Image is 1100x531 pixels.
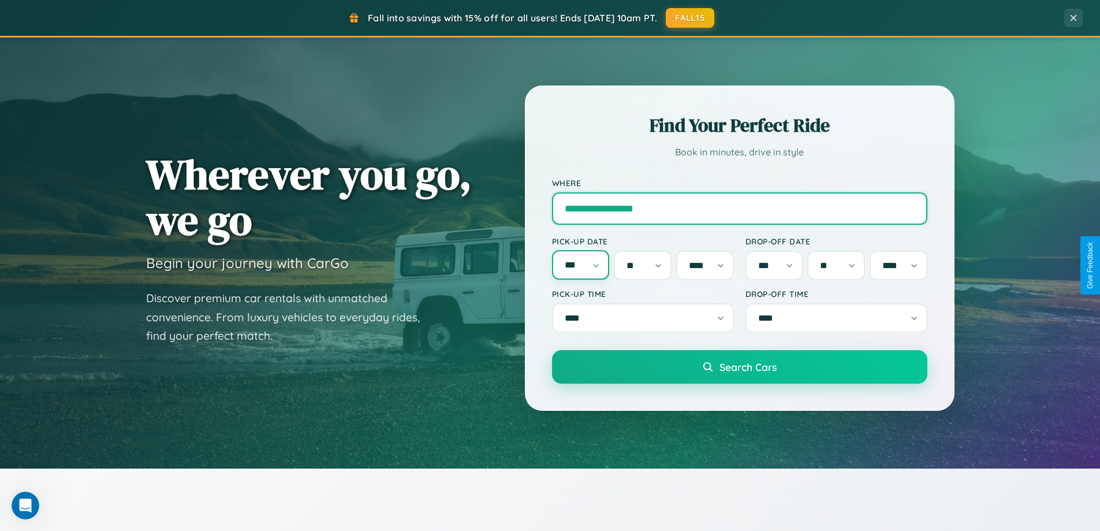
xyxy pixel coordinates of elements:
[745,236,927,246] label: Drop-off Date
[552,350,927,384] button: Search Cars
[552,178,927,188] label: Where
[552,289,734,299] label: Pick-up Time
[719,361,777,373] span: Search Cars
[552,113,927,138] h2: Find Your Perfect Ride
[1086,242,1094,289] div: Give Feedback
[146,289,435,346] p: Discover premium car rentals with unmatched convenience. From luxury vehicles to everyday rides, ...
[552,236,734,246] label: Pick-up Date
[146,254,349,272] h3: Begin your journey with CarGo
[666,8,714,28] button: FALL15
[745,289,927,299] label: Drop-off Time
[552,144,927,161] p: Book in minutes, drive in style
[368,12,657,24] span: Fall into savings with 15% off for all users! Ends [DATE] 10am PT.
[12,492,39,519] iframe: Intercom live chat
[146,151,472,243] h1: Wherever you go, we go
